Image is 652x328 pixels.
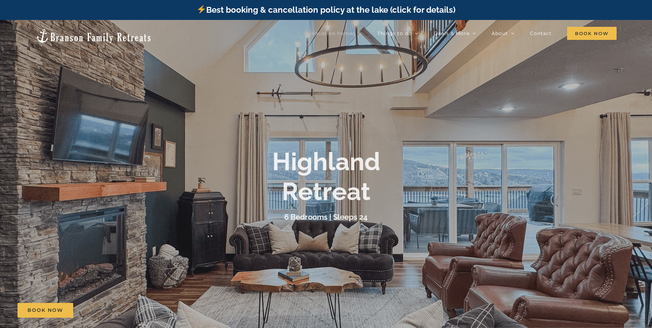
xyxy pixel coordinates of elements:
[27,307,63,313] span: Book Now
[377,31,412,36] span: Things to do
[284,213,368,222] h3: 6 Bedrooms | Sleeps 24
[312,31,355,36] span: Vacation homes
[491,26,515,40] a: About
[272,147,380,206] b: Highland Retreat
[530,31,552,36] span: Contact
[567,27,617,40] span: Book Now
[197,5,455,15] a: Best booking & cancellation policy at the lake (click for details)
[491,31,508,36] span: About
[312,26,362,40] a: Vacation homes
[35,28,152,44] img: Branson Family Retreats Logo
[434,31,469,36] span: Deals & More
[434,26,476,40] a: Deals & More
[530,26,552,40] a: Contact
[312,26,617,40] nav: Main Menu
[197,5,206,13] img: ⚡️
[18,303,73,318] a: Book Now
[377,26,418,40] a: Things to do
